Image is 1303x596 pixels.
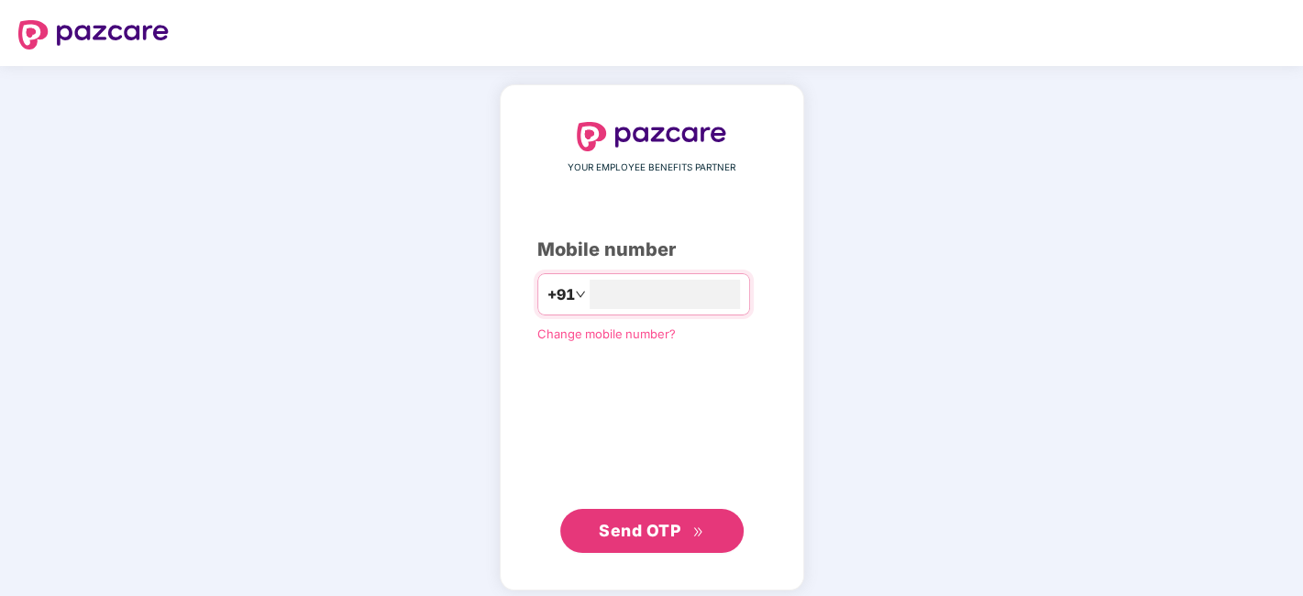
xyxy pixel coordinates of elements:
span: down [575,289,586,300]
img: logo [577,122,727,151]
img: logo [18,20,169,50]
span: Send OTP [599,521,680,540]
span: +91 [547,283,575,306]
a: Change mobile number? [537,326,676,341]
span: YOUR EMPLOYEE BENEFITS PARTNER [568,160,735,175]
span: double-right [692,526,704,538]
button: Send OTPdouble-right [560,509,744,553]
div: Mobile number [537,236,767,264]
